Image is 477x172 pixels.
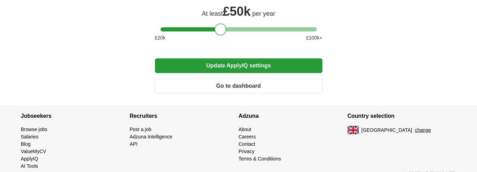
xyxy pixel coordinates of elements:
h4: Country selection [348,106,456,126]
a: Salaries [21,134,39,139]
a: ValueMyCV [21,149,46,154]
a: API [130,141,138,147]
img: UK flag [348,126,359,134]
button: Update ApplyIQ settings [155,58,322,73]
a: Contact [239,141,255,147]
a: AI Tools [21,163,38,169]
span: £ 100 k+ [306,34,322,42]
a: Post a job [130,127,151,132]
span: £ 20 k [155,34,165,42]
a: Adzuna Intelligence [130,134,172,139]
span: £ 50k [223,4,251,19]
a: ApplyIQ [21,156,38,162]
button: change [415,127,431,134]
a: Terms & Conditions [239,156,281,162]
a: About [239,127,252,132]
a: Careers [239,134,256,139]
a: Privacy [239,149,255,154]
a: Blog [21,141,31,147]
span: per year [252,10,275,17]
button: Go to dashboard [155,79,322,93]
span: [GEOGRAPHIC_DATA] [362,127,412,134]
span: At least [202,10,223,17]
a: Browse jobs [21,127,47,132]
